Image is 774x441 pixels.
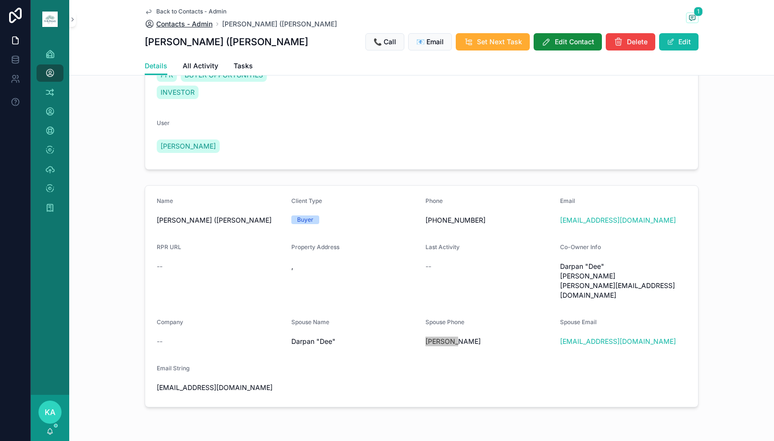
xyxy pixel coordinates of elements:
button: Edit [659,33,699,50]
span: Set Next Task [477,37,522,47]
span: Contacts - Admin [156,19,212,29]
a: [PERSON_NAME] [157,139,220,153]
a: [PERSON_NAME] ([PERSON_NAME] [222,19,337,29]
span: Edit Contact [555,37,594,47]
div: Buyer [297,215,313,224]
span: Delete [627,37,648,47]
button: 📞 Call [365,33,404,50]
span: RPR URL [157,243,181,251]
span: INVESTOR [161,88,195,97]
span: 1 [694,7,703,16]
a: [EMAIL_ADDRESS][DOMAIN_NAME] [560,215,676,225]
span: Phone [425,197,443,204]
span: Email String [157,365,189,372]
span: Darpan "Dee" [PERSON_NAME] [PERSON_NAME][EMAIL_ADDRESS][DOMAIN_NAME] [560,262,687,300]
span: , [291,262,418,271]
span: [PHONE_NUMBER] [425,215,552,225]
a: Tasks [234,57,253,76]
div: scrollable content [31,38,69,229]
button: Edit Contact [534,33,602,50]
span: [PERSON_NAME] [161,141,216,151]
span: Name [157,197,173,204]
span: -- [157,337,162,346]
a: Back to Contacts - Admin [145,8,226,15]
span: [EMAIL_ADDRESS][DOMAIN_NAME] [157,383,284,392]
span: 📞 Call [374,37,396,47]
span: Client Type [291,197,322,204]
button: 📧 Email [408,33,452,50]
a: Details [145,57,167,76]
span: Property Address [291,243,339,251]
span: 📧 Email [416,37,444,47]
a: Contacts - Admin [145,19,212,29]
span: Co-Owner Info [560,243,601,251]
span: Details [145,61,167,71]
h1: [PERSON_NAME] ([PERSON_NAME] [145,35,308,49]
span: Tasks [234,61,253,71]
span: Back to Contacts - Admin [156,8,226,15]
span: [PERSON_NAME] [425,337,552,346]
a: INVESTOR [157,86,199,99]
img: App logo [42,12,58,27]
span: [PERSON_NAME] ([PERSON_NAME] [157,215,284,225]
span: Company [157,318,183,326]
span: Email [560,197,575,204]
span: Spouse Phone [425,318,464,326]
span: Spouse Name [291,318,329,326]
span: -- [157,262,162,271]
a: [EMAIL_ADDRESS][DOMAIN_NAME] [560,337,676,346]
span: -- [425,262,431,271]
button: 1 [686,13,699,25]
span: KA [45,406,55,418]
span: Darpan "Dee" [291,337,418,346]
span: Spouse Email [560,318,597,326]
button: Delete [606,33,655,50]
button: Set Next Task [456,33,530,50]
span: All Activity [183,61,218,71]
a: All Activity [183,57,218,76]
span: User [157,119,170,126]
span: Last Activity [425,243,460,251]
